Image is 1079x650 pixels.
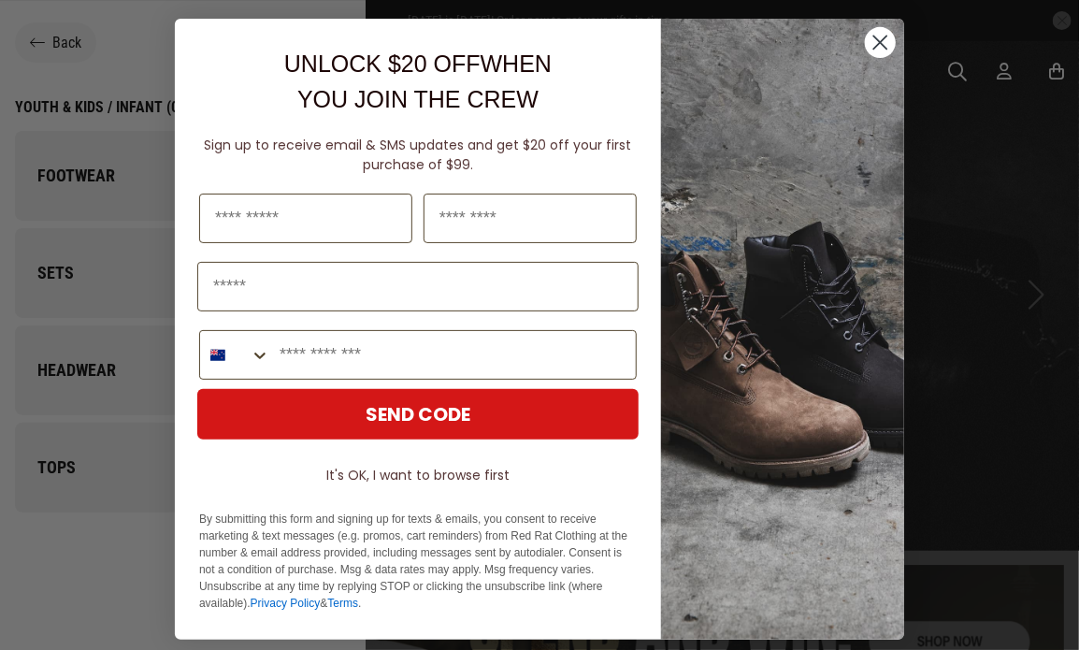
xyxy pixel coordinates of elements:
[197,262,639,311] input: Email
[297,86,539,112] span: YOU JOIN THE CREW
[251,597,321,610] a: Privacy Policy
[205,136,632,174] span: Sign up to receive email & SMS updates and get $20 off your first purchase of $99.
[481,51,552,77] span: WHEN
[197,389,639,440] button: SEND CODE
[199,511,637,612] p: By submitting this form and signing up for texts & emails, you consent to receive marketing & tex...
[210,348,225,363] img: New Zealand
[864,26,897,59] button: Close dialog
[15,7,71,64] button: Open LiveChat chat widget
[284,51,481,77] span: UNLOCK $20 OFF
[327,597,358,610] a: Terms
[197,458,639,492] button: It's OK, I want to browse first
[199,194,412,243] input: First Name
[200,331,270,379] button: Search Countries
[661,19,904,640] img: f7662613-148e-4c88-9575-6c6b5b55a647.jpeg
